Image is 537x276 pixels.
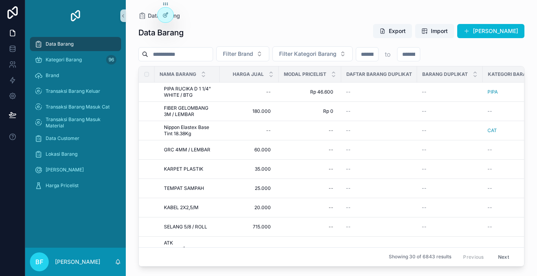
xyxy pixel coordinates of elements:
[69,9,82,22] img: App logo
[228,108,271,114] span: 180.000
[487,127,497,134] a: CAT
[487,185,492,191] span: --
[287,108,333,114] span: Rp 0
[224,243,274,256] a: 20.000
[30,178,121,193] a: Harga Pricelist
[279,50,337,58] span: Filter Kategori Barang
[487,204,492,211] span: --
[164,204,215,211] a: KABEL 2X2,5/M
[46,151,77,157] span: Lokasi Barang
[30,116,121,130] a: Transaksi Barang Masuk Material
[283,105,337,118] a: Rp 0
[488,71,533,77] span: Kategori Barang
[55,258,100,266] p: [PERSON_NAME]
[487,89,537,95] a: PIPA
[346,204,412,211] a: --
[346,246,412,252] a: --
[25,31,126,203] div: scrollable content
[422,166,478,172] a: --
[272,46,353,61] button: Select Button
[329,147,333,153] div: --
[30,100,121,114] a: Transaksi Barang Masuk Cat
[329,204,333,211] div: --
[487,108,537,114] a: --
[422,108,427,114] span: --
[224,163,274,175] a: 35.000
[287,89,333,95] span: Rp 46.600
[487,224,492,230] span: --
[346,147,412,153] a: --
[164,224,215,230] a: SELANG 5/8 / ROLL
[346,147,351,153] span: --
[46,72,59,79] span: Brand
[46,88,100,94] span: Transaksi Barang Keluar
[164,124,215,137] a: Nippon Elastex Base Tint 18.38Kg
[224,144,274,156] a: 60.000
[373,24,412,38] button: Export
[389,254,451,260] span: Showing 30 of 6843 results
[30,163,121,177] a: [PERSON_NAME]
[224,105,274,118] a: 180.000
[30,84,121,98] a: Transaksi Barang Keluar
[224,124,274,137] a: --
[422,89,478,95] a: --
[228,224,271,230] span: 715.000
[46,182,79,189] span: Harga Pricelist
[487,166,492,172] span: --
[487,224,537,230] a: --
[422,89,427,95] span: --
[487,89,498,95] span: PIPA
[346,185,412,191] a: --
[487,204,537,211] a: --
[228,147,271,153] span: 60.000
[346,89,412,95] a: --
[164,86,215,98] a: PIPA RUCIKA D 1 1/4" WHITE / BTG
[46,116,113,129] span: Transaksi Barang Masuk Material
[266,89,271,95] div: --
[329,166,333,172] div: --
[422,246,478,252] a: --
[283,221,337,233] a: --
[30,37,121,51] a: Data Barang
[422,108,478,114] a: --
[164,185,215,191] a: TEMPAT SAMPAH
[422,204,427,211] span: --
[30,53,121,67] a: Kategori Barang96
[224,86,274,98] a: --
[148,12,180,20] span: Data Barang
[346,185,351,191] span: --
[46,167,84,173] span: [PERSON_NAME]
[457,24,524,38] button: [PERSON_NAME]
[216,46,269,61] button: Select Button
[493,251,515,263] button: Next
[346,71,412,77] span: Daftar Barang Duplikat
[329,185,333,191] div: --
[329,246,333,252] div: --
[233,71,264,77] span: Harga Jual
[283,163,337,175] a: --
[346,246,351,252] span: --
[164,105,215,118] span: FIBER GELOMBANG 3M / LEMBAR
[422,185,427,191] span: --
[164,224,207,230] span: SELANG 5/8 / ROLL
[422,224,427,230] span: --
[487,108,492,114] span: --
[346,166,351,172] span: --
[346,166,412,172] a: --
[160,71,196,77] span: Nama Barang
[30,147,121,161] a: Lokasi Barang
[422,166,427,172] span: --
[422,127,427,134] span: --
[283,124,337,137] a: --
[283,144,337,156] a: --
[46,104,110,110] span: Transaksi Barang Masuk Cat
[283,86,337,98] a: Rp 46.600
[487,246,492,252] span: --
[346,127,351,134] span: --
[46,41,74,47] span: Data Barang
[164,240,215,259] a: ATK MISTAR/[PERSON_NAME]
[228,204,271,211] span: 20.000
